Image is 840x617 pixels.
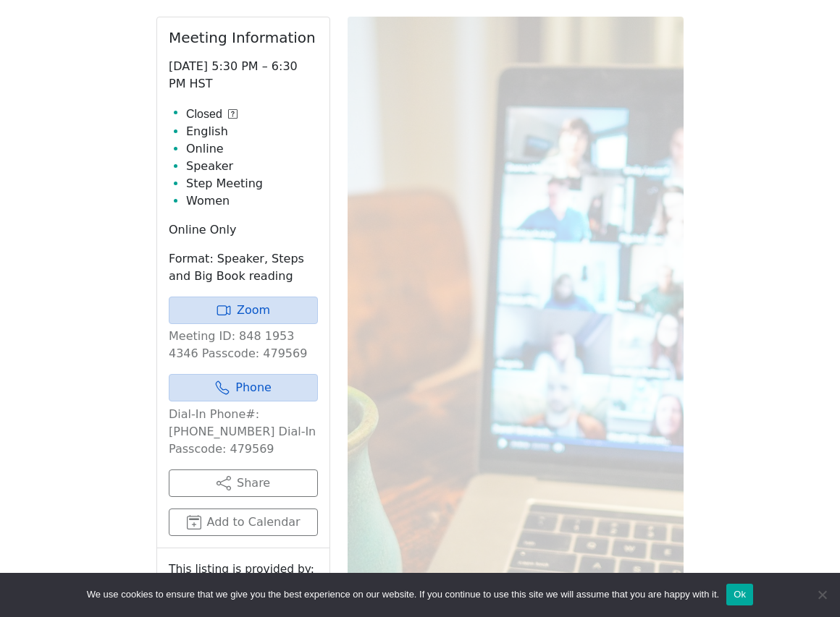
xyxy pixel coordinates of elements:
p: Meeting ID: 848 1953 4346 Passcode: 479569 [169,328,318,362]
p: [DATE] 5:30 PM – 6:30 PM HST [169,58,318,93]
h2: Meeting Information [169,29,318,46]
button: Ok [726,584,753,605]
li: Step Meeting [186,175,318,192]
span: We use cookies to ensure that we give you the best experience on our website. If you continue to ... [87,587,719,602]
p: Format: Speaker, Steps and Big Book reading [169,250,318,285]
button: Share [169,469,318,497]
span: Closed [186,106,222,123]
p: Dial-In Phone#: [PHONE_NUMBER] Dial-In Passcode: 479569 [169,406,318,458]
a: Zoom [169,297,318,324]
li: Women [186,192,318,210]
span: No [815,587,829,602]
button: Add to Calendar [169,509,318,536]
small: This listing is provided by: [169,560,318,579]
p: Online Only [169,221,318,239]
li: Speaker [186,158,318,175]
button: Closed [186,106,238,123]
li: Online [186,140,318,158]
a: Phone [169,374,318,401]
li: English [186,123,318,140]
